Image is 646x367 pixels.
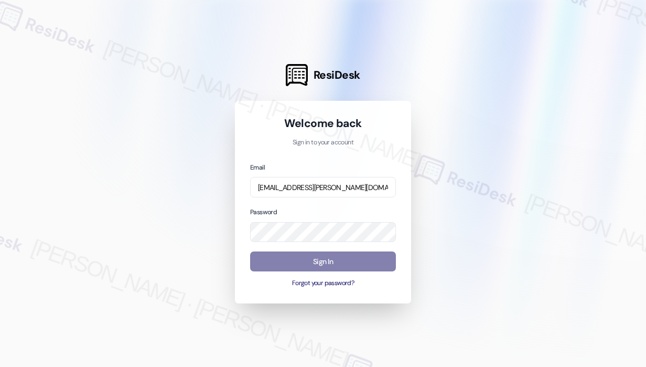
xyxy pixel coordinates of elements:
[250,163,265,172] label: Email
[250,208,277,216] label: Password
[250,177,396,197] input: name@example.com
[314,68,360,82] span: ResiDesk
[250,138,396,148] p: Sign in to your account
[286,64,308,86] img: ResiDesk Logo
[250,279,396,288] button: Forgot your password?
[250,116,396,131] h1: Welcome back
[250,251,396,272] button: Sign In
